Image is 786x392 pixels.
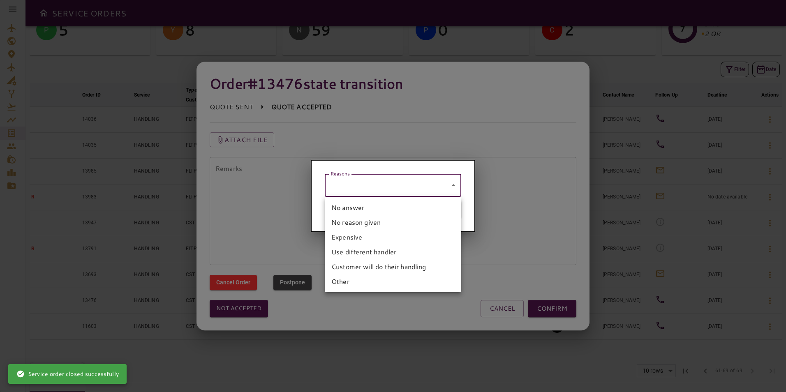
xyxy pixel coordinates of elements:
[325,259,461,274] li: Customer will do their handling
[325,215,461,230] li: No reason given
[16,367,119,381] div: Service order closed successfully
[325,244,461,259] li: Use different handler
[325,200,461,215] li: No answer
[325,274,461,289] li: Other
[325,230,461,244] li: Expensive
